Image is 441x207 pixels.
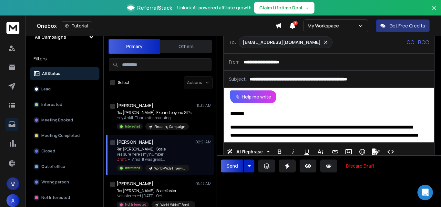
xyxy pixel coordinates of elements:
p: My Workspace [308,23,342,29]
span: ReferralStack [137,4,172,12]
p: BCC [418,38,429,46]
button: Others [160,39,212,54]
button: Discard Draft [341,160,380,172]
p: Finspring Campaign [154,124,185,129]
button: A [6,194,19,207]
p: Not Interested [41,195,70,200]
p: Not interested [DATE], Oct [117,193,194,199]
button: Lead [30,83,99,96]
button: Primary [108,39,160,54]
button: All Status [30,67,99,80]
p: Re: [PERSON_NAME], Scale [117,147,189,152]
div: Open Intercom Messenger [417,185,433,200]
button: Get Free Credits [376,19,430,32]
p: Interested [125,124,140,129]
p: Interested [125,166,140,171]
p: Subject: [229,76,247,82]
button: Insert Image (Ctrl+P) [343,145,355,158]
button: Meeting Booked [30,114,99,127]
p: Get Free Credits [389,23,425,29]
button: Underline (Ctrl+U) [301,145,313,158]
button: Insert Link (Ctrl+K) [329,145,341,158]
button: Bold (Ctrl+B) [273,145,286,158]
button: Help me write [230,90,276,103]
button: AI Rephrase [226,145,271,158]
p: CC [406,38,414,46]
p: Out of office [41,164,65,169]
div: Onebox [37,21,275,30]
span: Hi Ama, It was great ... [128,157,165,162]
button: Emoticons [356,145,368,158]
p: Yes sure here's my number [117,152,189,157]
span: → [305,5,309,11]
button: Send [221,160,243,172]
p: Hey Ankit, Thanks for reaching [117,115,192,120]
button: Not Interested [30,191,99,204]
button: Interested [30,98,99,111]
button: Wrong person [30,176,99,189]
h3: Filters [30,54,99,63]
h1: [PERSON_NAME] [117,181,153,187]
p: Re: [PERSON_NAME], Scale faster [117,188,194,193]
button: Code View [385,145,397,158]
p: Wrong person [41,180,69,185]
label: Select [118,80,129,85]
p: [EMAIL_ADDRESS][DOMAIN_NAME] [243,39,321,46]
p: Unlock AI-powered affiliate growth [177,5,251,11]
button: All Campaigns [30,31,99,44]
button: Closed [30,145,99,158]
p: From: [229,59,241,65]
p: 02:21 AM [195,140,211,145]
p: Lead [41,87,51,92]
p: Not Interested [125,202,146,207]
button: Signature [370,145,382,158]
button: Close banner [430,4,438,19]
button: Tutorial [61,21,92,30]
p: 11:32 AM [197,103,211,108]
p: Meeting Booked [41,118,73,123]
p: Meeting Completed [41,133,80,138]
p: All Status [42,71,60,76]
button: Claim Lifetime Deal→ [254,2,314,14]
p: Closed [41,149,55,154]
span: Draft: [117,157,127,162]
p: Re: [PERSON_NAME], Expand beyond SIPs: [117,110,192,115]
h1: [PERSON_NAME] [117,139,153,145]
h1: [PERSON_NAME] [117,102,153,109]
button: More Text [314,145,326,158]
button: Meeting Completed [30,129,99,142]
h1: All Campaigns [35,34,66,40]
span: 3 [293,21,298,25]
span: AI Rephrase [235,149,264,155]
p: World-Wide IT Services [154,166,185,171]
button: Italic (Ctrl+I) [287,145,299,158]
p: To: [229,39,236,46]
button: Out of office [30,160,99,173]
p: 01:47 AM [195,181,211,186]
p: Interested [41,102,62,107]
